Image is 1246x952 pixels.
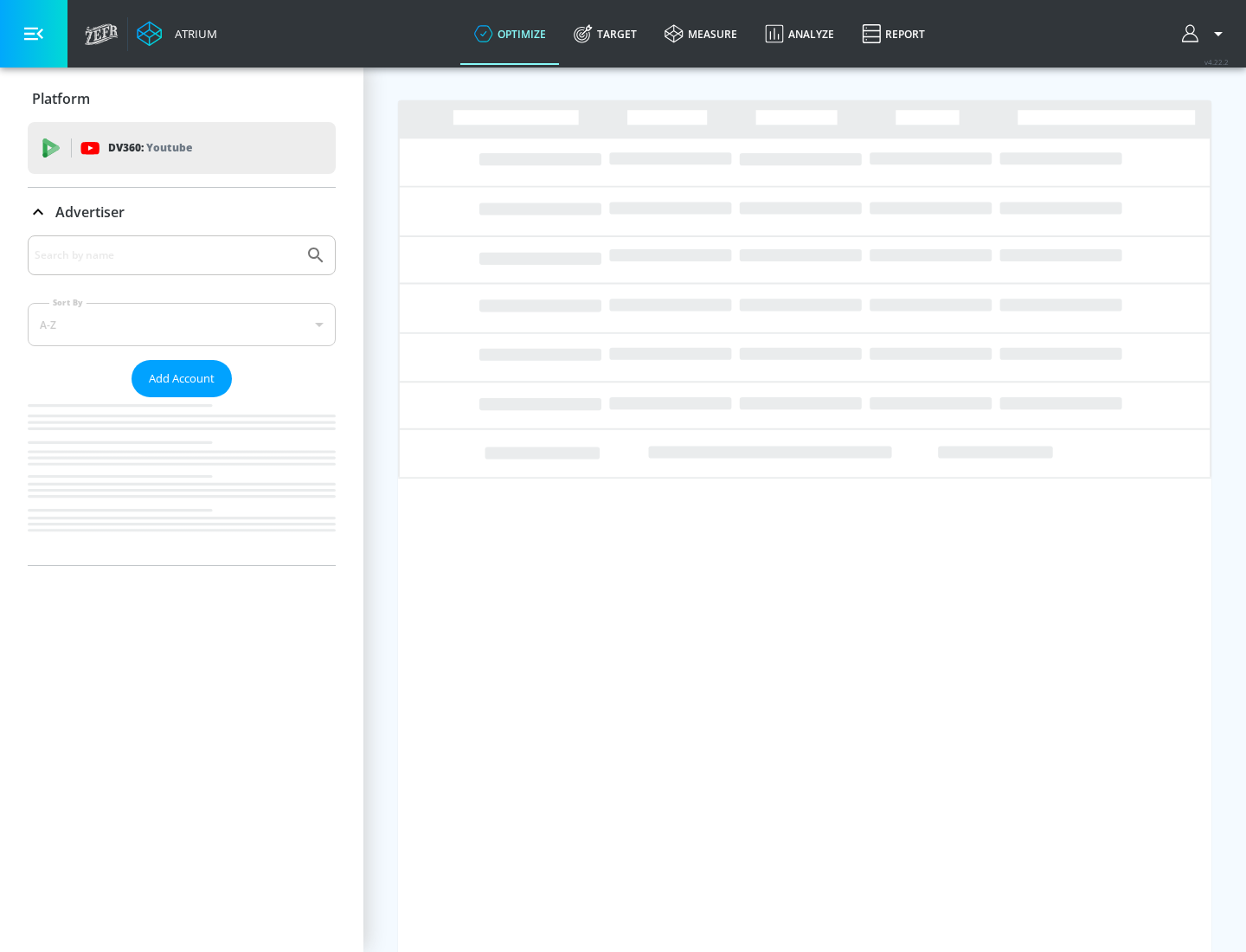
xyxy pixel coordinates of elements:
a: Target [560,3,651,65]
label: Sort By [49,297,87,308]
p: Youtube [146,138,192,157]
div: A-Z [28,303,336,346]
p: Advertiser [55,203,125,222]
p: DV360: [108,138,192,158]
a: Atrium [137,21,217,47]
div: DV360: Youtube [28,122,336,174]
a: optimize [460,3,560,65]
input: Search by name [35,244,297,267]
span: v 4.22.2 [1204,57,1229,67]
div: Advertiser [28,235,336,565]
div: Atrium [168,26,217,42]
a: Report [848,3,939,65]
div: Platform [28,74,336,123]
nav: list of Advertiser [28,397,336,565]
button: Add Account [132,360,232,397]
span: Add Account [149,369,215,389]
a: Analyze [751,3,848,65]
div: Advertiser [28,188,336,236]
a: measure [651,3,751,65]
p: Platform [32,89,90,108]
